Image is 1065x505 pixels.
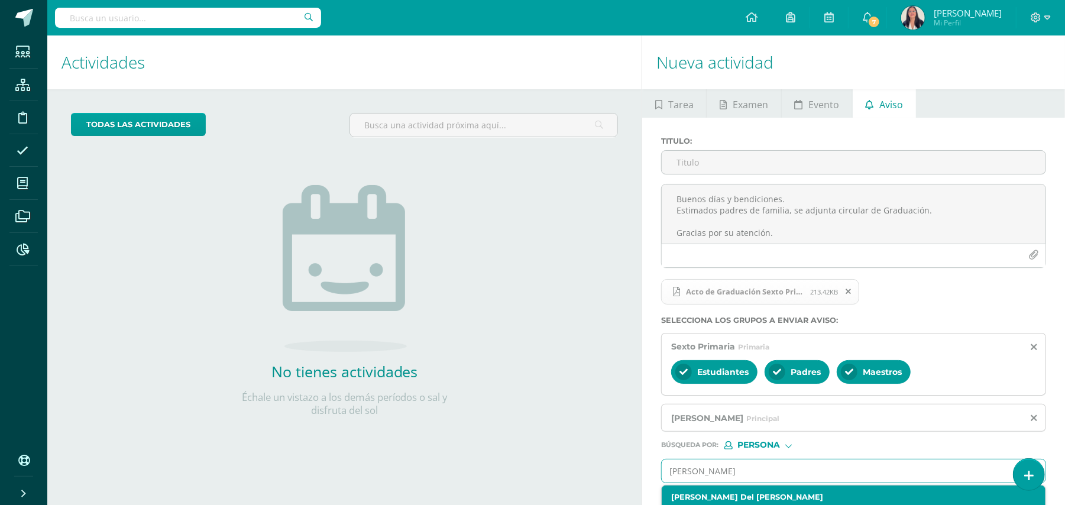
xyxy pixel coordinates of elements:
span: Acto de Graduación Sexto Primaria.docx (1).pdf [661,279,859,305]
input: Ej. Mario Galindo [662,459,1022,483]
label: Selecciona los grupos a enviar aviso : [661,316,1046,325]
a: Tarea [642,89,706,118]
span: Principal [746,414,779,423]
span: Estudiantes [697,367,749,377]
a: Examen [707,89,781,118]
span: Remover archivo [839,285,859,298]
span: Evento [808,90,839,119]
a: Aviso [853,89,916,118]
span: Tarea [668,90,694,119]
div: [object Object] [724,441,813,449]
label: Titulo : [661,137,1046,145]
span: Persona [737,442,780,448]
label: [PERSON_NAME] Del [PERSON_NAME] [671,493,1020,501]
span: 7 [867,15,881,28]
span: Sexto Primaria [671,341,735,352]
textarea: Buenos días y bendiciones. Estimados padres de familia, se adjunta circular de Graduación. Gracia... [662,184,1045,244]
span: [PERSON_NAME] [671,413,743,423]
span: Búsqueda por : [661,442,718,448]
span: Mi Perfil [934,18,1002,28]
a: todas las Actividades [71,113,206,136]
img: ec19ab1bafb2871a01cb4bb1fedf3d93.png [901,6,925,30]
h2: No tienes actividades [226,361,463,381]
h1: Nueva actividad [656,35,1051,89]
span: Examen [733,90,768,119]
span: Primaria [738,342,769,351]
input: Titulo [662,151,1045,174]
span: [PERSON_NAME] [934,7,1002,19]
input: Busca un usuario... [55,8,321,28]
span: Maestros [863,367,902,377]
span: Aviso [879,90,903,119]
span: Padres [791,367,821,377]
p: Échale un vistazo a los demás períodos o sal y disfruta del sol [226,391,463,417]
img: no_activities.png [283,185,407,352]
h1: Actividades [61,35,627,89]
span: Acto de Graduación Sexto Primaria.docx (1).pdf [680,287,810,296]
input: Busca una actividad próxima aquí... [350,114,618,137]
a: Evento [782,89,852,118]
span: 213.42KB [810,287,838,296]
